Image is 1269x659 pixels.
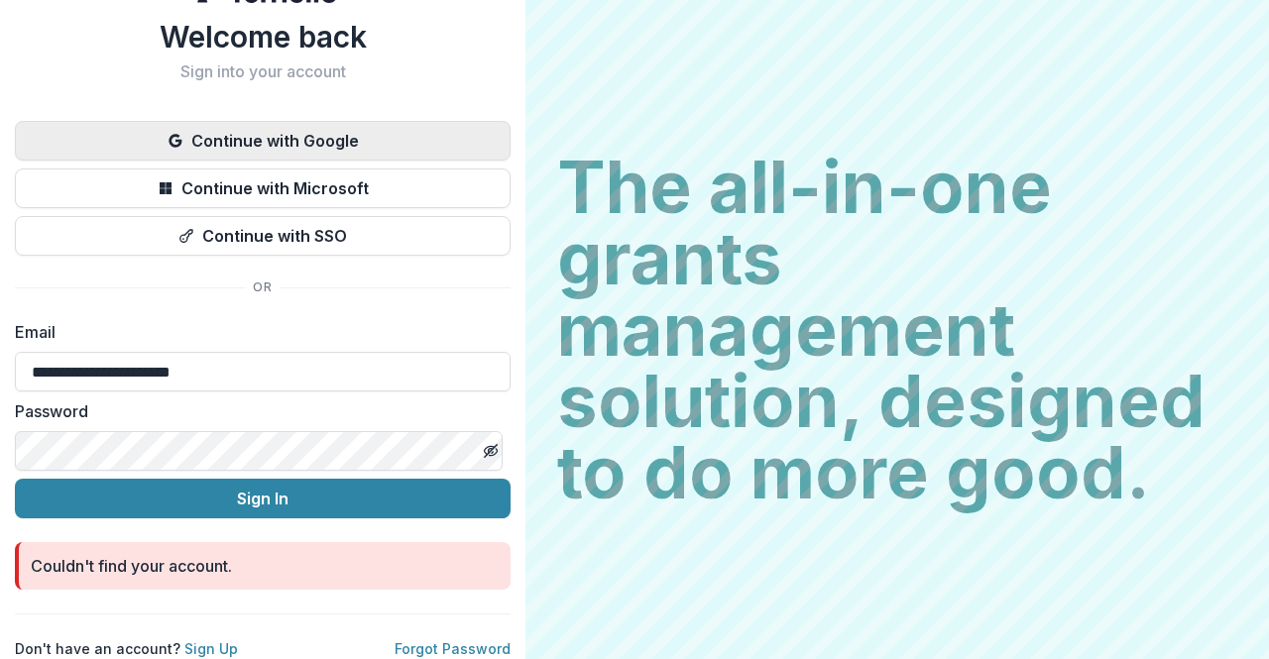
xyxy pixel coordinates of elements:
[475,435,507,467] button: Toggle password visibility
[15,638,238,659] p: Don't have an account?
[15,168,511,208] button: Continue with Microsoft
[31,554,232,578] div: Couldn't find your account.
[15,19,511,55] h1: Welcome back
[15,479,511,518] button: Sign In
[15,399,499,423] label: Password
[15,320,499,344] label: Email
[184,640,238,657] a: Sign Up
[15,121,511,161] button: Continue with Google
[15,216,511,256] button: Continue with SSO
[15,62,511,81] h2: Sign into your account
[395,640,511,657] a: Forgot Password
